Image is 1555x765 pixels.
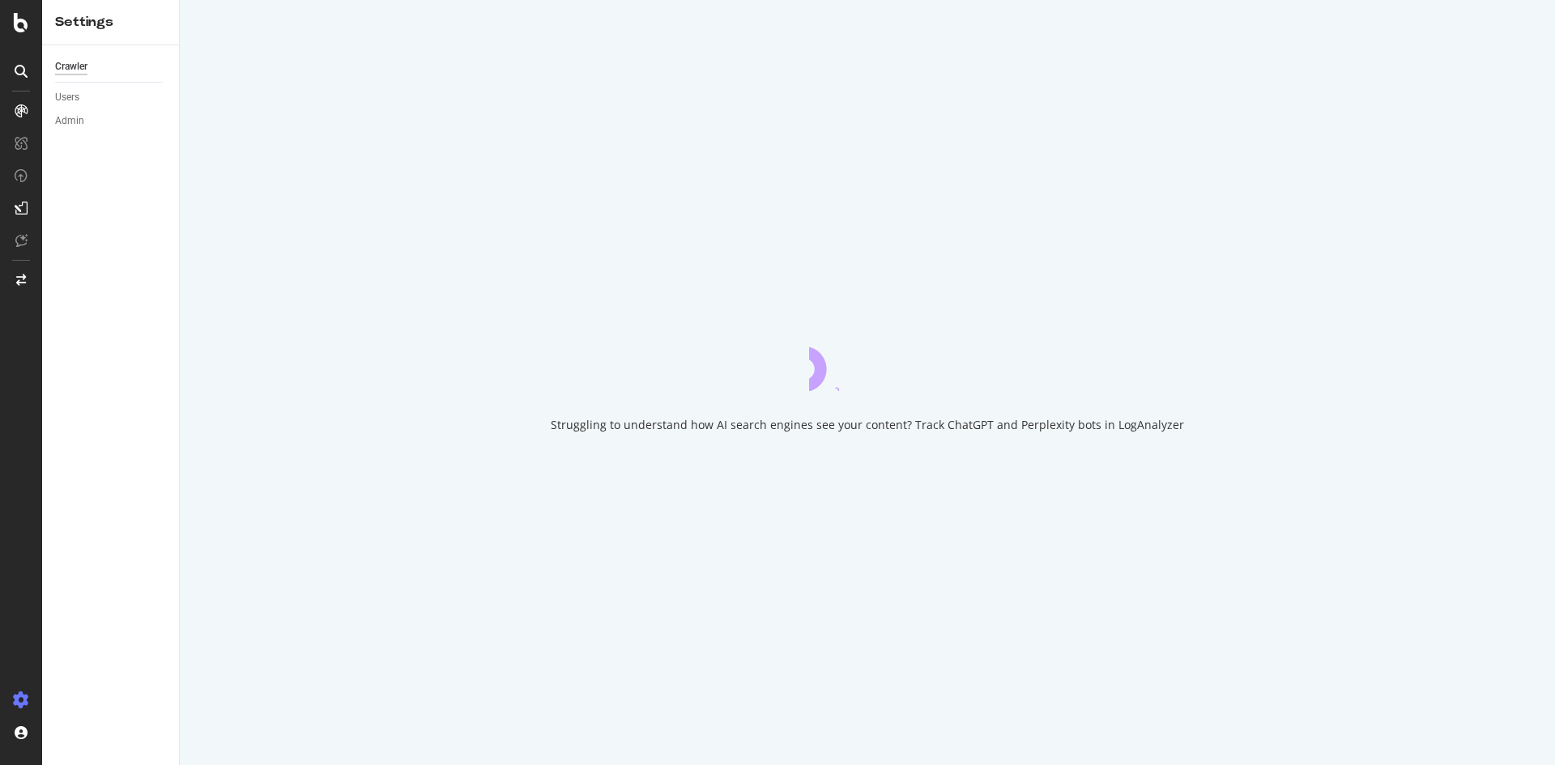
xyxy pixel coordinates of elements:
div: Users [55,89,79,106]
div: Admin [55,113,84,130]
a: Admin [55,113,168,130]
a: Crawler [55,58,168,75]
div: Struggling to understand how AI search engines see your content? Track ChatGPT and Perplexity bot... [551,417,1184,433]
a: Users [55,89,168,106]
div: Crawler [55,58,87,75]
div: animation [809,333,926,391]
div: Settings [55,13,166,32]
